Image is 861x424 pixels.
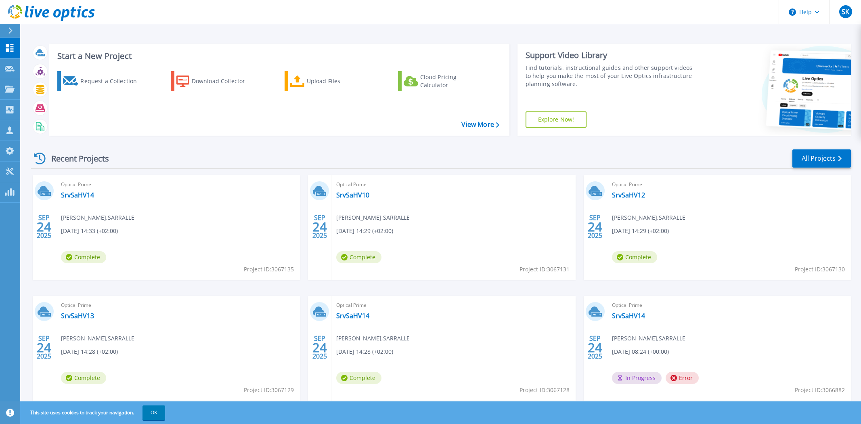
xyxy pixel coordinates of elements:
[336,372,381,384] span: Complete
[420,73,485,89] div: Cloud Pricing Calculator
[61,251,106,263] span: Complete
[312,344,327,351] span: 24
[36,212,52,241] div: SEP 2025
[612,180,846,189] span: Optical Prime
[612,301,846,310] span: Optical Prime
[57,52,499,61] h3: Start a New Project
[244,386,294,395] span: Project ID: 3067129
[612,191,645,199] a: SrvSaHV12
[61,301,295,310] span: Optical Prime
[312,333,327,362] div: SEP 2025
[312,212,327,241] div: SEP 2025
[192,73,256,89] div: Download Collector
[520,386,570,395] span: Project ID: 3067128
[526,111,587,128] a: Explore Now!
[336,334,410,343] span: [PERSON_NAME] , SARRALLE
[61,191,94,199] a: SrvSaHV14
[142,405,165,420] button: OK
[792,149,851,168] a: All Projects
[588,344,602,351] span: 24
[336,227,393,235] span: [DATE] 14:29 (+02:00)
[61,312,94,320] a: SrvSaHV13
[37,223,51,230] span: 24
[171,71,261,91] a: Download Collector
[461,121,499,128] a: View More
[244,265,294,274] span: Project ID: 3067135
[61,347,118,356] span: [DATE] 14:28 (+02:00)
[587,212,603,241] div: SEP 2025
[612,347,669,356] span: [DATE] 08:24 (+00:00)
[336,347,393,356] span: [DATE] 14:28 (+02:00)
[612,227,669,235] span: [DATE] 14:29 (+02:00)
[842,8,849,15] span: SK
[61,180,295,189] span: Optical Prime
[336,251,381,263] span: Complete
[612,213,685,222] span: [PERSON_NAME] , SARRALLE
[336,180,570,189] span: Optical Prime
[612,312,645,320] a: SrvSaHV14
[588,223,602,230] span: 24
[666,372,699,384] span: Error
[31,149,120,168] div: Recent Projects
[61,213,134,222] span: [PERSON_NAME] , SARRALLE
[36,333,52,362] div: SEP 2025
[336,213,410,222] span: [PERSON_NAME] , SARRALLE
[336,191,369,199] a: SrvSaHV10
[795,265,845,274] span: Project ID: 3067130
[612,251,657,263] span: Complete
[61,227,118,235] span: [DATE] 14:33 (+02:00)
[61,372,106,384] span: Complete
[520,265,570,274] span: Project ID: 3067131
[285,71,375,91] a: Upload Files
[612,334,685,343] span: [PERSON_NAME] , SARRALLE
[526,50,697,61] div: Support Video Library
[526,64,697,88] div: Find tutorials, instructional guides and other support videos to help you make the most of your L...
[795,386,845,395] span: Project ID: 3066882
[336,312,369,320] a: SrvSaHV14
[80,73,145,89] div: Request a Collection
[22,405,165,420] span: This site uses cookies to track your navigation.
[57,71,147,91] a: Request a Collection
[398,71,488,91] a: Cloud Pricing Calculator
[312,223,327,230] span: 24
[37,344,51,351] span: 24
[307,73,371,89] div: Upload Files
[612,372,662,384] span: In Progress
[61,334,134,343] span: [PERSON_NAME] , SARRALLE
[587,333,603,362] div: SEP 2025
[336,301,570,310] span: Optical Prime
